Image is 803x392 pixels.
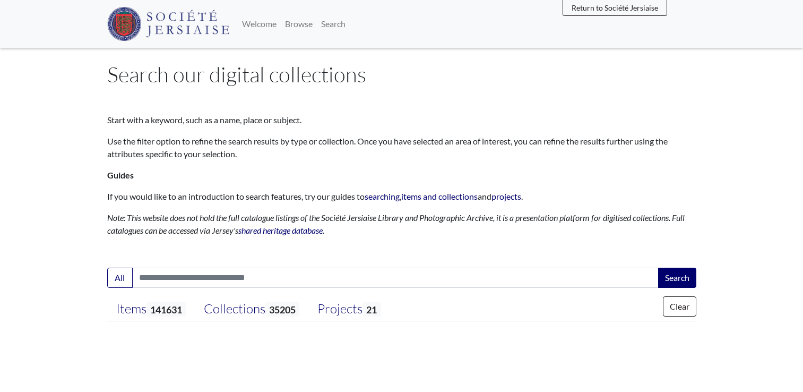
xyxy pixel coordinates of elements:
[107,268,133,288] button: All
[146,302,186,317] span: 141631
[362,302,381,317] span: 21
[265,302,299,317] span: 35205
[317,13,350,35] a: Search
[107,170,134,180] strong: Guides
[491,191,521,201] a: projects
[132,268,659,288] input: Enter one or more search terms...
[204,301,299,317] div: Collections
[658,268,696,288] button: Search
[107,114,696,126] p: Start with a keyword, such as a name, place or subject.
[107,62,696,87] h1: Search our digital collections
[107,212,685,235] em: Note: This website does not hold the full catalogue listings of the Société Jersiaise Library and...
[238,225,323,235] a: shared heritage database
[107,7,230,41] img: Société Jersiaise
[107,4,230,44] a: Société Jersiaise logo
[107,190,696,203] p: If you would like to an introduction to search features, try our guides to , and .
[401,191,478,201] a: items and collections
[572,3,658,12] span: Return to Société Jersiaise
[317,301,381,317] div: Projects
[281,13,317,35] a: Browse
[238,13,281,35] a: Welcome
[663,296,696,317] button: Clear
[116,301,186,317] div: Items
[365,191,400,201] a: searching
[107,135,696,160] p: Use the filter option to refine the search results by type or collection. Once you have selected ...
